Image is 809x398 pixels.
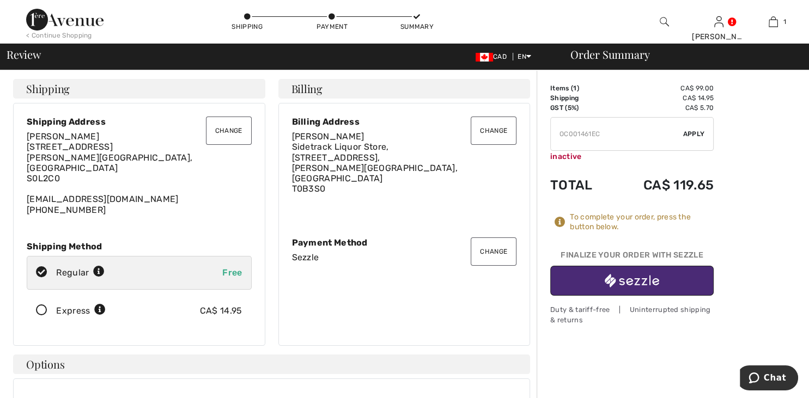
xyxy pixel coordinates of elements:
[605,274,659,287] img: sezzle_white.svg
[740,365,798,393] iframe: Opens a widget where you can chat to one of our agents
[612,167,714,204] td: CA$ 119.65
[200,304,242,317] div: CA$ 14.95
[550,249,714,266] div: Finalize Your Order with Sezzle
[222,267,242,278] span: Free
[612,103,714,113] td: CA$ 5.70
[292,142,458,194] span: Sidetrack Liquor Store, [STREET_ADDRESS], [PERSON_NAME][GEOGRAPHIC_DATA], [GEOGRAPHIC_DATA] T0B3S0
[550,151,714,162] div: inactive
[27,142,192,183] span: [STREET_ADDRESS] [PERSON_NAME][GEOGRAPHIC_DATA], [GEOGRAPHIC_DATA] S0L2C0
[550,103,612,113] td: GST (5%)
[400,22,433,32] div: Summary
[292,117,517,127] div: Billing Address
[27,241,252,252] div: Shipping Method
[231,22,264,32] div: Shipping
[683,129,705,139] span: Apply
[26,30,92,40] div: < Continue Shopping
[612,93,714,103] td: CA$ 14.95
[291,83,323,94] span: Billing
[551,118,683,150] input: Promo code
[476,53,493,62] img: Canadian Dollar
[714,15,723,28] img: My Info
[471,117,516,145] button: Change
[660,15,669,28] img: search the website
[292,237,517,248] div: Payment Method
[573,84,576,92] span: 1
[714,16,723,27] a: Sign In
[27,117,252,127] div: Shipping Address
[26,83,70,94] span: Shipping
[692,31,745,42] div: [PERSON_NAME]
[292,131,364,142] span: [PERSON_NAME]
[27,131,252,215] div: [EMAIL_ADDRESS][DOMAIN_NAME] [PHONE_NUMBER]
[315,22,348,32] div: Payment
[292,252,517,262] div: Sezzle
[518,53,531,60] span: EN
[56,266,105,279] div: Regular
[769,15,778,28] img: My Bag
[26,9,104,30] img: 1ère Avenue
[7,49,41,60] span: Review
[476,53,511,60] span: CAD
[27,131,99,142] span: [PERSON_NAME]
[612,83,714,93] td: CA$ 99.00
[746,15,800,28] a: 1
[550,93,612,103] td: Shipping
[471,237,516,266] button: Change
[550,167,612,204] td: Total
[783,17,786,27] span: 1
[206,117,252,145] button: Change
[56,304,106,317] div: Express
[557,49,802,60] div: Order Summary
[550,304,714,325] div: Duty & tariff-free | Uninterrupted shipping & returns
[570,212,714,232] div: To complete your order, press the button below.
[13,354,530,374] h4: Options
[550,83,612,93] td: Items ( )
